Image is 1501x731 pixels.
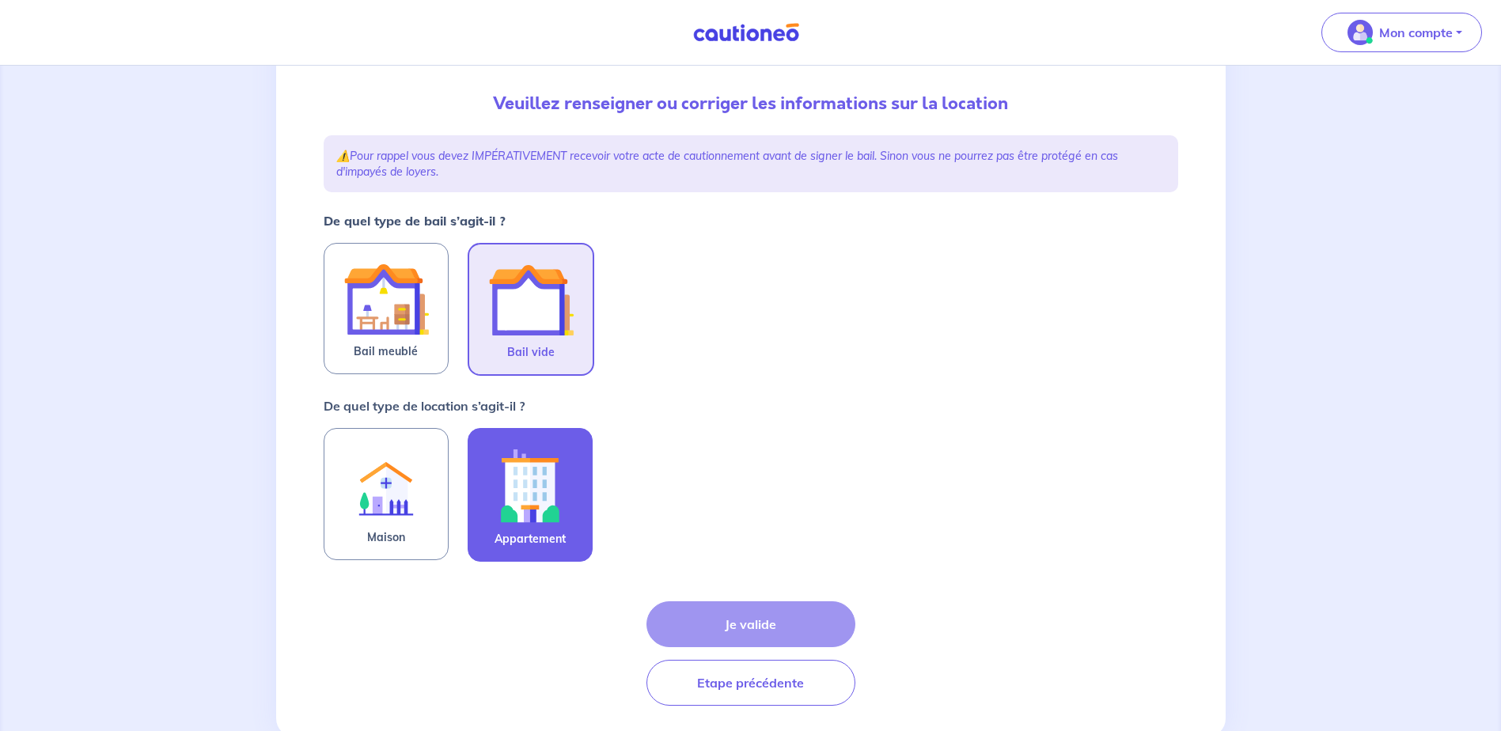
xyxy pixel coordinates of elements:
[336,148,1166,180] p: ⚠️
[1379,23,1453,42] p: Mon compte
[367,528,405,547] span: Maison
[354,342,418,361] span: Bail meublé
[343,256,429,342] img: illu_furnished_lease.svg
[488,257,574,343] img: illu_empty_lease.svg
[324,396,525,415] p: De quel type de location s’agit-il ?
[343,441,429,528] img: illu_rent.svg
[687,23,805,43] img: Cautioneo
[1347,20,1373,45] img: illu_account_valid_menu.svg
[495,529,566,548] span: Appartement
[336,149,1118,179] em: Pour rappel vous devez IMPÉRATIVEMENT recevoir votre acte de cautionnement avant de signer le bai...
[646,660,855,706] button: Etape précédente
[324,91,1178,116] p: Veuillez renseigner ou corriger les informations sur la location
[324,213,506,229] strong: De quel type de bail s’agit-il ?
[487,441,573,529] img: illu_apartment.svg
[1321,13,1482,52] button: illu_account_valid_menu.svgMon compte
[507,343,555,362] span: Bail vide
